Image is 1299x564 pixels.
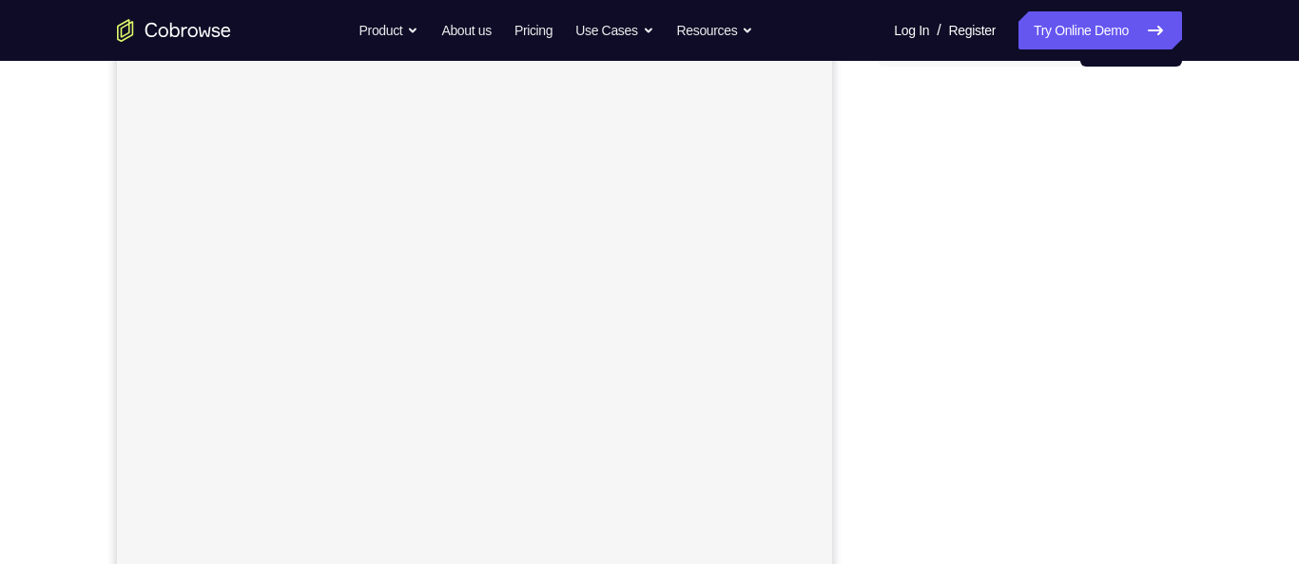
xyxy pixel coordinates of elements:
a: About us [441,11,491,49]
a: Try Online Demo [1018,11,1182,49]
button: Use Cases [575,11,653,49]
button: Resources [677,11,754,49]
button: Product [359,11,419,49]
a: Log In [894,11,929,49]
span: / [937,19,940,42]
a: Go to the home page [117,19,231,42]
a: Register [949,11,996,49]
a: Pricing [514,11,553,49]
